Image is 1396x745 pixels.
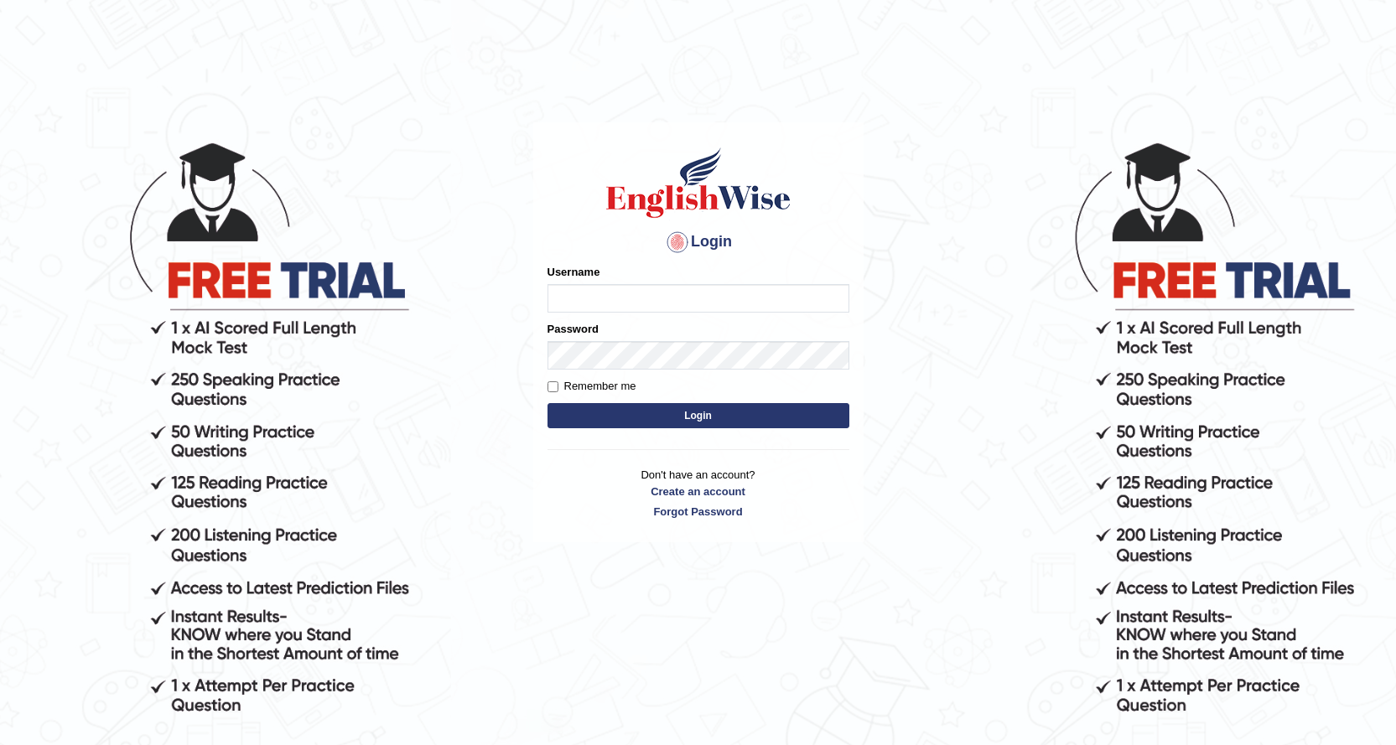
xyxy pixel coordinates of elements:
input: Remember me [548,381,558,392]
label: Username [548,264,600,280]
label: Remember me [548,378,636,395]
p: Don't have an account? [548,467,849,519]
button: Login [548,403,849,428]
img: Logo of English Wise sign in for intelligent practice with AI [603,145,794,220]
a: Create an account [548,484,849,499]
h4: Login [548,229,849,256]
label: Password [548,321,599,337]
a: Forgot Password [548,504,849,520]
